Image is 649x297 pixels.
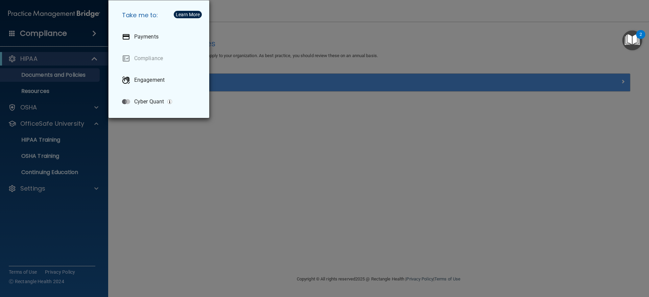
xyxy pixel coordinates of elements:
[134,98,164,105] p: Cyber Quant
[134,77,165,83] p: Engagement
[117,27,204,46] a: Payments
[622,30,642,50] button: Open Resource Center, 2 new notifications
[117,71,204,90] a: Engagement
[532,249,641,276] iframe: Drift Widget Chat Controller
[117,92,204,111] a: Cyber Quant
[174,11,202,18] button: Learn More
[640,34,642,43] div: 2
[134,33,159,40] p: Payments
[117,6,204,25] h5: Take me to:
[117,49,204,68] a: Compliance
[176,12,200,17] div: Learn More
